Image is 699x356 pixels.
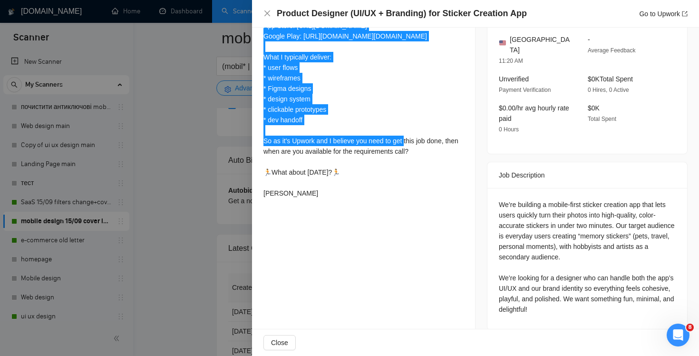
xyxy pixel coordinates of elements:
span: Close [271,337,288,348]
span: [GEOGRAPHIC_DATA] [510,34,573,55]
span: $0.00/hr avg hourly rate paid [499,104,569,122]
span: Total Spent [588,116,616,122]
span: $0K [588,104,600,112]
div: We’re building a mobile-first sticker creation app that lets users quickly turn their photos into... [499,199,676,315]
span: 0 Hires, 0 Active [588,87,629,93]
span: Average Feedback [588,47,636,54]
span: - [588,36,590,43]
button: Close [263,335,296,350]
div: Job Description [499,162,676,188]
span: 8 [686,324,694,331]
span: close [263,10,271,17]
a: Go to Upworkexport [639,10,688,18]
span: export [682,11,688,17]
span: 0 Hours [499,126,519,133]
span: Unverified [499,75,529,83]
iframe: Intercom live chat [667,324,689,346]
img: 🇺🇸 [499,40,506,46]
h4: Product Designer (UI/UX + Branding) for Sticker Creation App [277,8,527,20]
span: 11:20 AM [499,58,523,64]
span: $0K Total Spent [588,75,633,83]
span: Payment Verification [499,87,551,93]
button: Close [263,10,271,18]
